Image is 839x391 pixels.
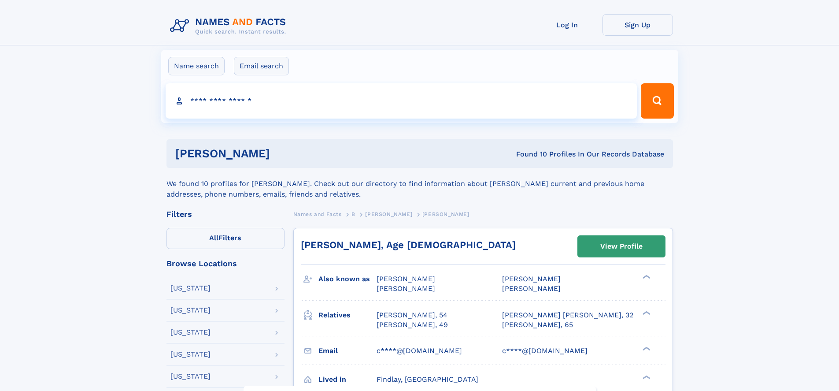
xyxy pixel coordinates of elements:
div: We found 10 profiles for [PERSON_NAME]. Check out our directory to find information about [PERSON... [166,168,673,200]
div: View Profile [600,236,643,257]
div: ❯ [640,274,651,280]
a: B [351,209,355,220]
div: Filters [166,210,285,218]
div: [US_STATE] [170,329,211,336]
img: Logo Names and Facts [166,14,293,38]
a: [PERSON_NAME] [365,209,412,220]
div: ❯ [640,310,651,316]
button: Search Button [641,83,673,119]
a: Sign Up [602,14,673,36]
h3: Relatives [318,308,377,323]
span: [PERSON_NAME] [422,211,469,217]
a: [PERSON_NAME], 65 [502,320,573,330]
a: [PERSON_NAME] [PERSON_NAME], 32 [502,310,633,320]
div: ❯ [640,346,651,351]
label: Email search [234,57,289,75]
div: [US_STATE] [170,373,211,380]
div: [US_STATE] [170,285,211,292]
span: [PERSON_NAME] [502,275,561,283]
span: B [351,211,355,217]
div: Found 10 Profiles In Our Records Database [393,149,664,159]
h3: Email [318,343,377,358]
h1: [PERSON_NAME] [175,148,393,159]
label: Name search [168,57,225,75]
span: [PERSON_NAME] [365,211,412,217]
a: Log In [532,14,602,36]
span: Findlay, [GEOGRAPHIC_DATA] [377,375,478,384]
h3: Lived in [318,372,377,387]
a: Names and Facts [293,209,342,220]
input: search input [166,83,637,119]
span: [PERSON_NAME] [377,284,435,293]
a: [PERSON_NAME], Age [DEMOGRAPHIC_DATA] [301,239,516,250]
span: All [209,234,218,242]
div: Browse Locations [166,260,285,268]
a: [PERSON_NAME], 54 [377,310,447,320]
a: View Profile [578,236,665,257]
label: Filters [166,228,285,249]
a: [PERSON_NAME], 49 [377,320,448,330]
span: [PERSON_NAME] [377,275,435,283]
h3: Also known as [318,272,377,287]
div: ❯ [640,374,651,380]
div: [US_STATE] [170,351,211,358]
div: [US_STATE] [170,307,211,314]
span: [PERSON_NAME] [502,284,561,293]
